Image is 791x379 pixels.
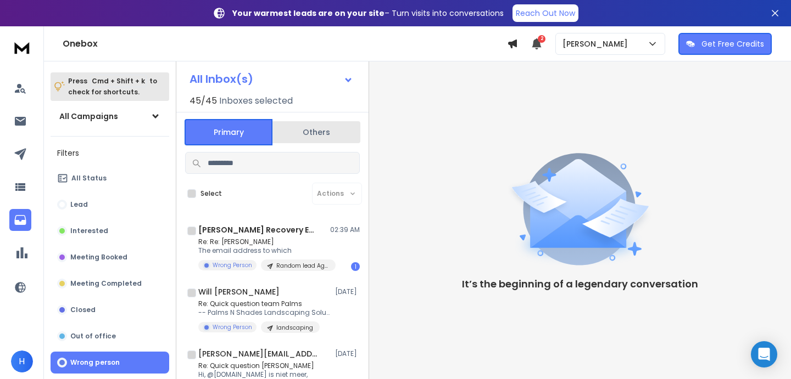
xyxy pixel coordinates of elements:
p: Wrong Person [213,261,252,269]
p: Reach Out Now [516,8,575,19]
button: Primary [185,119,272,145]
h1: Will [PERSON_NAME] [198,286,280,297]
button: H [11,350,33,372]
img: logo [11,37,33,58]
button: All Inbox(s) [181,68,362,90]
button: Meeting Booked [51,246,169,268]
button: Wrong person [51,352,169,374]
p: Random lead Agency-[PERSON_NAME] [276,262,329,270]
button: Lead [51,194,169,216]
p: The email address to which [198,246,330,255]
button: Out of office [51,325,169,347]
button: All Campaigns [51,105,169,127]
h3: Filters [51,145,169,161]
p: Interested [70,227,108,235]
button: Interested [51,220,169,242]
p: Wrong Person [213,323,252,331]
p: Wrong person [70,358,120,367]
span: 45 / 45 [190,94,217,108]
p: [PERSON_NAME] [562,38,632,49]
h1: All Campaigns [59,111,118,122]
button: Meeting Completed [51,273,169,295]
button: All Status [51,167,169,189]
p: Meeting Completed [70,279,142,288]
button: Others [272,120,360,144]
button: Closed [51,299,169,321]
p: Get Free Credits [701,38,764,49]
p: Out of office [70,332,116,341]
h1: Onebox [63,37,507,50]
p: All Status [71,174,107,183]
strong: Your warmest leads are on your site [232,8,385,19]
span: Cmd + Shift + k [90,75,147,87]
p: It’s the beginning of a legendary conversation [462,276,698,292]
h3: Inboxes selected [219,94,293,108]
h1: [PERSON_NAME][EMAIL_ADDRESS][DOMAIN_NAME] [198,348,319,359]
h1: All Inbox(s) [190,73,253,84]
p: [DATE] [335,287,360,296]
span: 2 [538,35,545,43]
p: landscaping [276,324,313,332]
label: Select [200,189,222,198]
p: Press to check for shortcuts. [68,76,157,98]
p: Lead [70,200,88,209]
p: [DATE] [335,349,360,358]
p: Hi, @[DOMAIN_NAME] is niet meer, [198,370,330,379]
p: – Turn visits into conversations [232,8,504,19]
p: Closed [70,306,96,314]
p: 02:39 AM [330,225,360,234]
p: -- Palms N Shades Landscaping Solutions Will [PERSON_NAME] Owner [198,308,330,317]
p: Re: Quick question team Palms [198,299,330,308]
div: Open Intercom Messenger [751,341,777,367]
h1: [PERSON_NAME] Recovery Email [198,224,319,235]
p: Meeting Booked [70,253,127,262]
p: Re: Quick question [PERSON_NAME] [198,361,330,370]
a: Reach Out Now [513,4,578,22]
p: Re: Re: [PERSON_NAME] [198,237,330,246]
div: 1 [351,262,360,271]
button: Get Free Credits [678,33,772,55]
